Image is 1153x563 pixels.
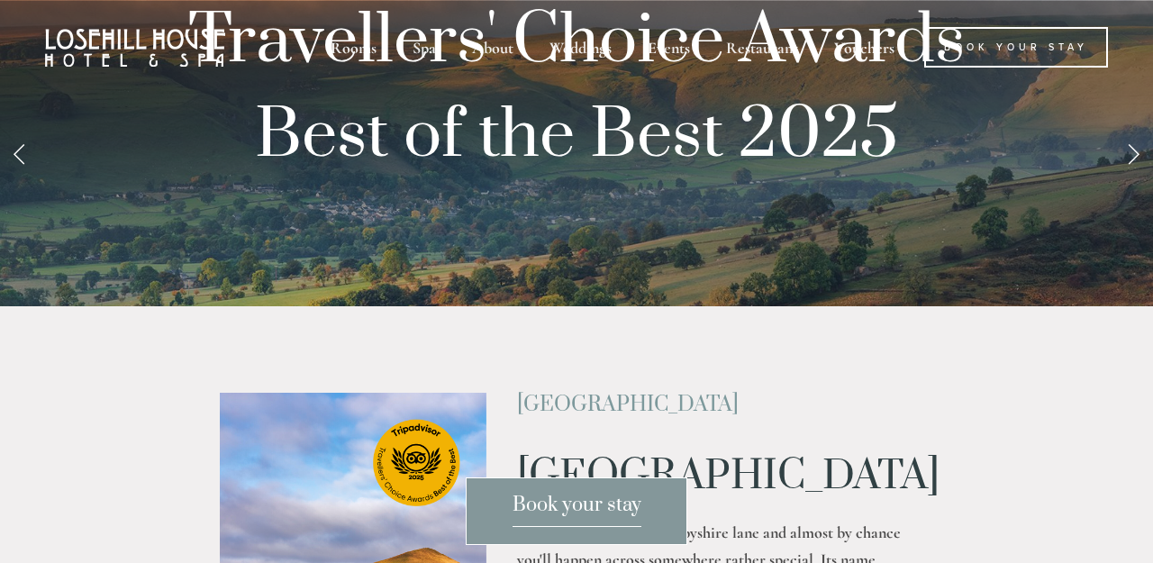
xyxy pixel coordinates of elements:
div: Events [631,27,706,68]
div: Spa [396,27,452,68]
div: Restaurant [710,27,814,68]
div: Weddings [533,27,628,68]
h2: [GEOGRAPHIC_DATA] [517,393,932,416]
h1: [GEOGRAPHIC_DATA] [517,454,932,499]
a: Book Your Stay [924,27,1108,68]
img: Losehill House [45,29,225,67]
div: Rooms [314,27,393,68]
span: Book your stay [513,493,641,527]
a: Book your stay [466,477,687,545]
a: Vouchers [818,27,911,68]
div: About [456,27,530,68]
a: Next Slide [1113,126,1153,180]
